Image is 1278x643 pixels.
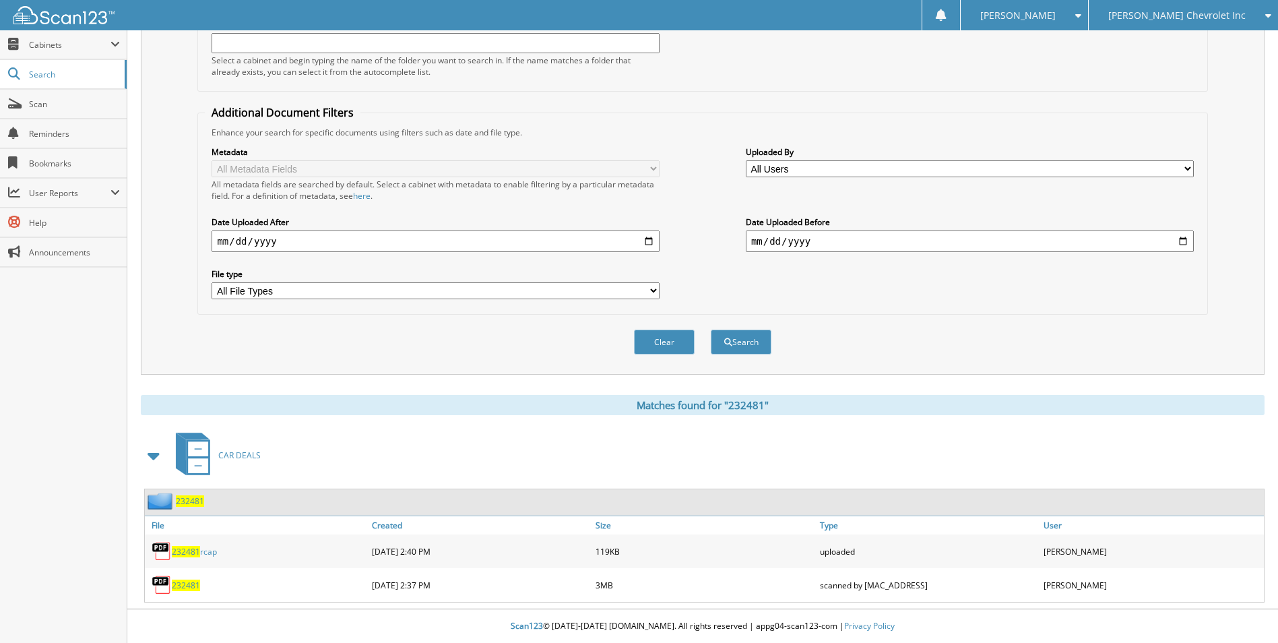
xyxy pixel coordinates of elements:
img: scan123-logo-white.svg [13,6,115,24]
div: [DATE] 2:37 PM [369,572,592,599]
div: 3MB [592,572,816,599]
span: Search [29,69,118,80]
a: Size [592,516,816,534]
a: Privacy Policy [844,620,895,632]
div: uploaded [817,538,1040,565]
button: Clear [634,330,695,355]
label: Date Uploaded Before [746,216,1194,228]
span: Announcements [29,247,120,258]
span: User Reports [29,187,110,199]
div: © [DATE]-[DATE] [DOMAIN_NAME]. All rights reserved | appg04-scan123-com | [127,610,1278,643]
img: PDF.png [152,541,172,561]
img: PDF.png [152,575,172,595]
input: start [212,231,660,252]
span: Help [29,217,120,228]
span: [PERSON_NAME] Chevrolet Inc [1108,11,1246,20]
div: Enhance your search for specific documents using filters such as date and file type. [205,127,1200,138]
a: Type [817,516,1040,534]
img: folder2.png [148,493,176,510]
span: Reminders [29,128,120,140]
a: 232481 [176,495,204,507]
a: File [145,516,369,534]
div: [DATE] 2:40 PM [369,538,592,565]
input: end [746,231,1194,252]
a: CAR DEALS [168,429,261,482]
legend: Additional Document Filters [205,105,360,120]
div: [PERSON_NAME] [1040,572,1264,599]
label: Date Uploaded After [212,216,660,228]
label: Metadata [212,146,660,158]
label: Uploaded By [746,146,1194,158]
div: All metadata fields are searched by default. Select a cabinet with metadata to enable filtering b... [212,179,660,202]
button: Search [711,330,771,355]
span: Cabinets [29,39,110,51]
span: Scan [29,98,120,110]
iframe: Chat Widget [1211,578,1278,643]
div: 119KB [592,538,816,565]
a: Created [369,516,592,534]
span: [PERSON_NAME] [980,11,1056,20]
span: Scan123 [511,620,543,632]
a: here [353,190,371,202]
label: File type [212,268,660,280]
a: 232481rcap [172,546,217,557]
div: scanned by [MAC_ADDRESS] [817,572,1040,599]
a: User [1040,516,1264,534]
a: 232481 [172,580,200,591]
span: CAR DEALS [218,450,261,461]
span: Bookmarks [29,158,120,169]
div: [PERSON_NAME] [1040,538,1264,565]
div: Select a cabinet and begin typing the name of the folder you want to search in. If the name match... [212,55,660,78]
div: Matches found for "232481" [141,395,1265,415]
span: 232481 [172,546,200,557]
